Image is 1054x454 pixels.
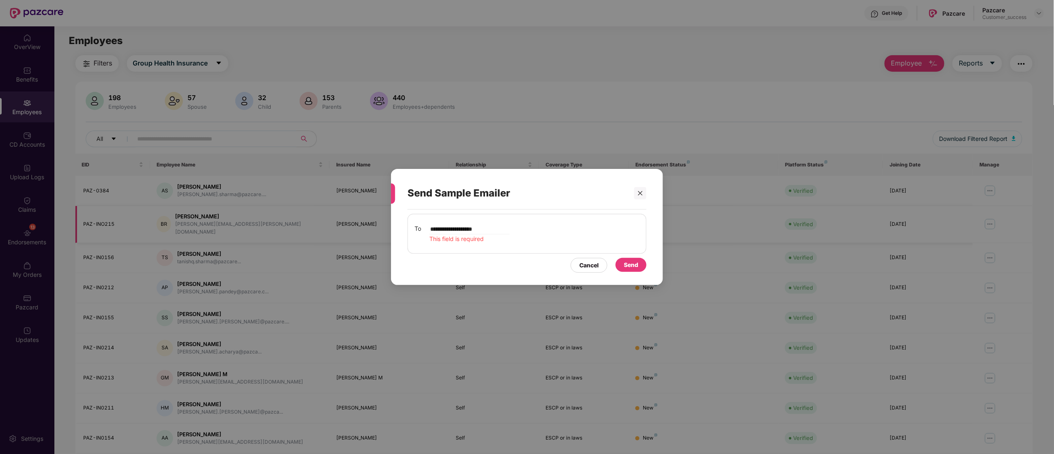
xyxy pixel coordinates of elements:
span: To [415,224,421,233]
div: Cancel [579,261,599,270]
div: Send Sample Emailer [408,177,627,209]
span: close [637,190,643,196]
span: This field is required [429,235,484,242]
div: Send [624,260,638,269]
